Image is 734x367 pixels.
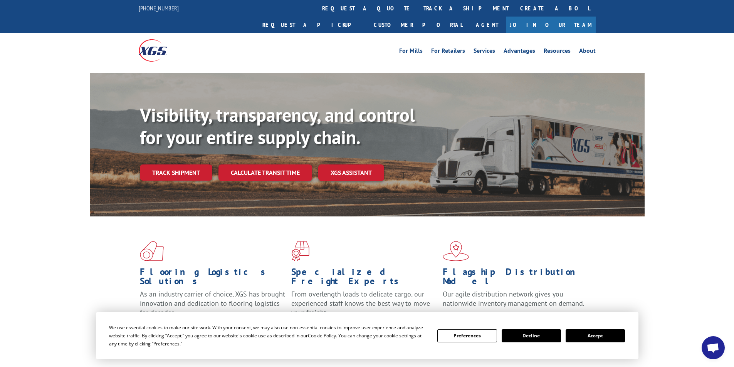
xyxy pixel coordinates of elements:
[218,164,312,181] a: Calculate transit time
[566,329,625,342] button: Accept
[504,48,535,56] a: Advantages
[443,267,588,290] h1: Flagship Distribution Model
[291,267,437,290] h1: Specialized Freight Experts
[139,4,179,12] a: [PHONE_NUMBER]
[437,329,497,342] button: Preferences
[431,48,465,56] a: For Retailers
[109,323,428,348] div: We use essential cookies to make our site work. With your consent, we may also use non-essential ...
[96,312,638,359] div: Cookie Consent Prompt
[308,332,336,339] span: Cookie Policy
[291,290,437,324] p: From overlength loads to delicate cargo, our experienced staff knows the best way to move your fr...
[506,17,596,33] a: Join Our Team
[257,17,368,33] a: Request a pickup
[140,290,285,317] span: As an industry carrier of choice, XGS has brought innovation and dedication to flooring logistics...
[579,48,596,56] a: About
[368,17,468,33] a: Customer Portal
[140,103,415,149] b: Visibility, transparency, and control for your entire supply chain.
[140,241,164,261] img: xgs-icon-total-supply-chain-intelligence-red
[544,48,571,56] a: Resources
[140,164,212,181] a: Track shipment
[153,340,180,347] span: Preferences
[318,164,384,181] a: XGS ASSISTANT
[468,17,506,33] a: Agent
[399,48,423,56] a: For Mills
[140,267,286,290] h1: Flooring Logistics Solutions
[291,241,309,261] img: xgs-icon-focused-on-flooring-red
[443,290,585,308] span: Our agile distribution network gives you nationwide inventory management on demand.
[474,48,495,56] a: Services
[443,241,469,261] img: xgs-icon-flagship-distribution-model-red
[702,336,725,359] div: Open chat
[502,329,561,342] button: Decline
